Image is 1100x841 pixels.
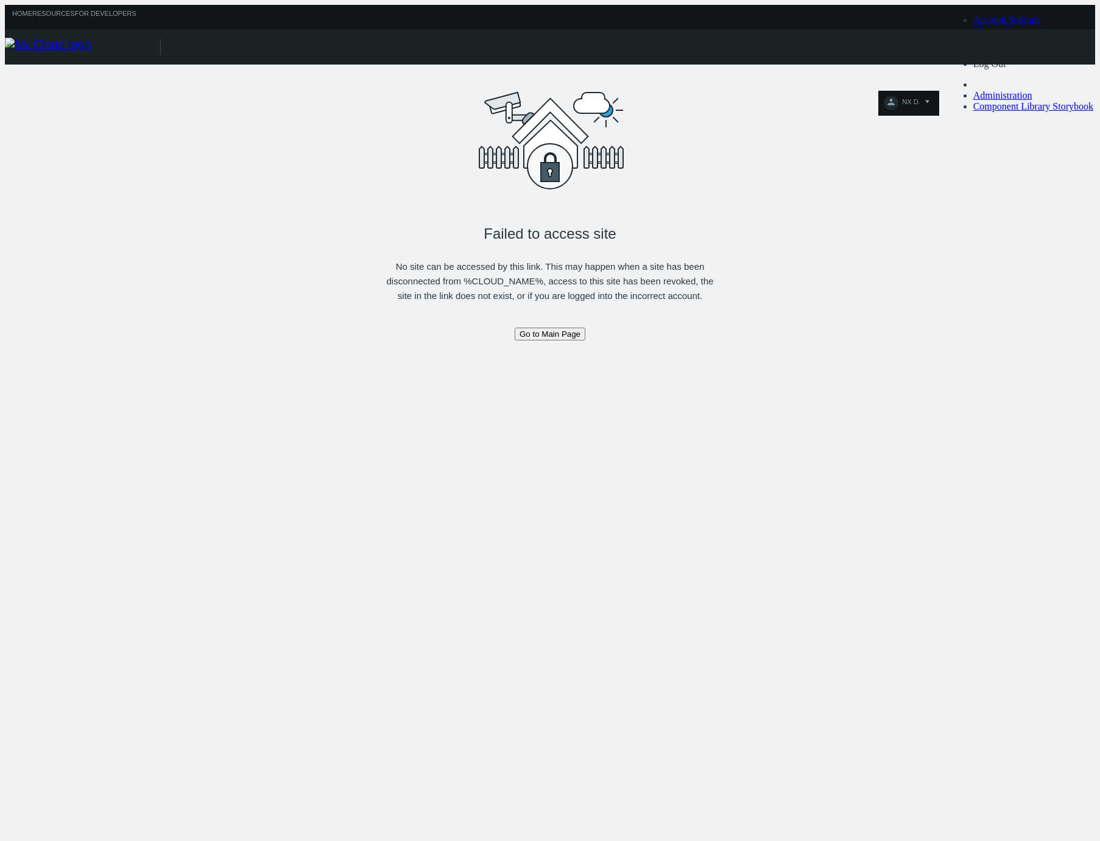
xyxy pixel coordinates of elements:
a: For Developers [75,10,136,25]
h2: Failed to access site [484,225,616,242]
img: Nx Cloud logo [5,38,160,56]
a: Go to Main Page [520,329,580,339]
a: Home [12,10,32,25]
a: Change Password [973,26,1043,36]
a: Account Settings [973,15,1040,25]
button: Go to Main Page [515,328,585,340]
a: Resources [32,10,75,25]
div: No site can be accessed by this link. This may happen when a site has been disconnected from %CLO... [379,259,721,303]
